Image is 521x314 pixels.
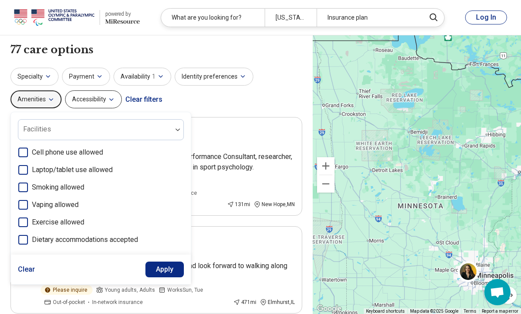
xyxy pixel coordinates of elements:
[145,262,184,277] button: Apply
[265,9,317,27] div: [US_STATE]
[317,9,420,27] div: Insurance plan
[161,9,265,27] div: What are you looking for?
[41,285,93,295] div: Please inquire
[105,10,140,18] div: powered by
[152,72,155,81] span: 1
[65,90,122,108] button: Accessibility
[482,309,518,314] a: Report a map error
[32,147,103,158] span: Cell phone use allowed
[317,175,335,193] button: Zoom out
[167,286,203,294] span: Works Sun, Tue
[254,200,295,208] div: New Hope , MN
[32,165,113,175] span: Laptop/tablet use allowed
[175,68,253,86] button: Identity preferences
[227,200,250,208] div: 131 mi
[23,125,51,133] label: Facilities
[233,298,256,306] div: 471 mi
[464,309,476,314] a: Terms (opens in new tab)
[10,68,59,86] button: Specialty
[260,298,295,306] div: Elmhurst , IL
[53,298,85,306] span: Out-of-pocket
[62,68,110,86] button: Payment
[32,235,138,245] span: Dietary accommodations accepted
[10,90,62,108] button: Amenities
[18,262,35,277] button: Clear
[105,286,155,294] span: Young adults, Adults
[32,182,84,193] span: Smoking allowed
[14,7,94,28] img: USOPC
[484,279,511,305] div: Open chat
[32,217,84,228] span: Exercise allowed
[114,68,171,86] button: Availability1
[92,298,143,306] span: In-network insurance
[32,200,79,210] span: Vaping allowed
[410,309,459,314] span: Map data ©2025 Google
[10,42,93,57] h1: 77 care options
[125,89,162,110] div: Clear filters
[465,10,507,24] button: Log In
[14,7,140,28] a: USOPCpowered by
[317,157,335,175] button: Zoom in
